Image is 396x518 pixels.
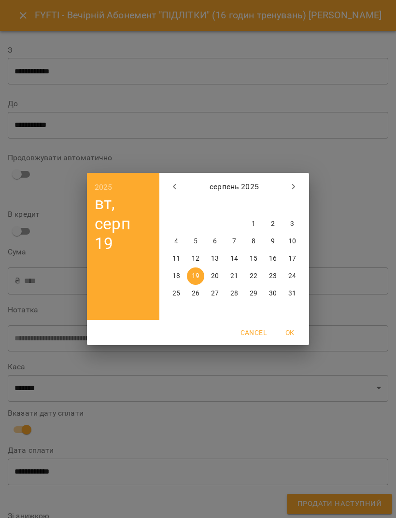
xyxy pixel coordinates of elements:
[245,201,262,210] span: пт
[172,271,180,281] p: 18
[226,201,243,210] span: чт
[192,271,199,281] p: 19
[226,267,243,285] button: 21
[264,285,282,302] button: 30
[264,267,282,285] button: 23
[226,285,243,302] button: 28
[192,254,199,264] p: 12
[245,250,262,267] button: 15
[186,181,283,193] p: серпень 2025
[194,237,198,246] p: 5
[245,267,262,285] button: 22
[211,271,219,281] p: 20
[283,201,301,210] span: нд
[271,237,275,246] p: 9
[283,285,301,302] button: 31
[278,327,301,338] span: OK
[264,250,282,267] button: 16
[232,237,236,246] p: 7
[271,219,275,229] p: 2
[264,233,282,250] button: 9
[283,233,301,250] button: 10
[187,250,204,267] button: 12
[168,285,185,302] button: 25
[237,324,270,341] button: Cancel
[283,250,301,267] button: 17
[168,250,185,267] button: 11
[288,237,296,246] p: 10
[245,233,262,250] button: 8
[168,201,185,210] span: пн
[288,254,296,264] p: 17
[95,181,113,194] button: 2025
[288,289,296,298] p: 31
[230,271,238,281] p: 21
[187,267,204,285] button: 19
[283,215,301,233] button: 3
[264,215,282,233] button: 2
[168,233,185,250] button: 4
[206,285,224,302] button: 27
[240,327,267,338] span: Cancel
[206,250,224,267] button: 13
[187,285,204,302] button: 26
[245,215,262,233] button: 1
[288,271,296,281] p: 24
[269,271,277,281] p: 23
[192,289,199,298] p: 26
[174,237,178,246] p: 4
[187,201,204,210] span: вт
[211,254,219,264] p: 13
[269,289,277,298] p: 30
[290,219,294,229] p: 3
[213,237,217,246] p: 6
[264,201,282,210] span: сб
[245,285,262,302] button: 29
[95,194,144,253] button: вт, серп 19
[252,237,255,246] p: 8
[172,289,180,298] p: 25
[274,324,305,341] button: OK
[283,267,301,285] button: 24
[230,254,238,264] p: 14
[211,289,219,298] p: 27
[187,233,204,250] button: 5
[206,267,224,285] button: 20
[252,219,255,229] p: 1
[226,250,243,267] button: 14
[250,289,257,298] p: 29
[250,271,257,281] p: 22
[269,254,277,264] p: 16
[168,267,185,285] button: 18
[250,254,257,264] p: 15
[230,289,238,298] p: 28
[206,201,224,210] span: ср
[172,254,180,264] p: 11
[226,233,243,250] button: 7
[206,233,224,250] button: 6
